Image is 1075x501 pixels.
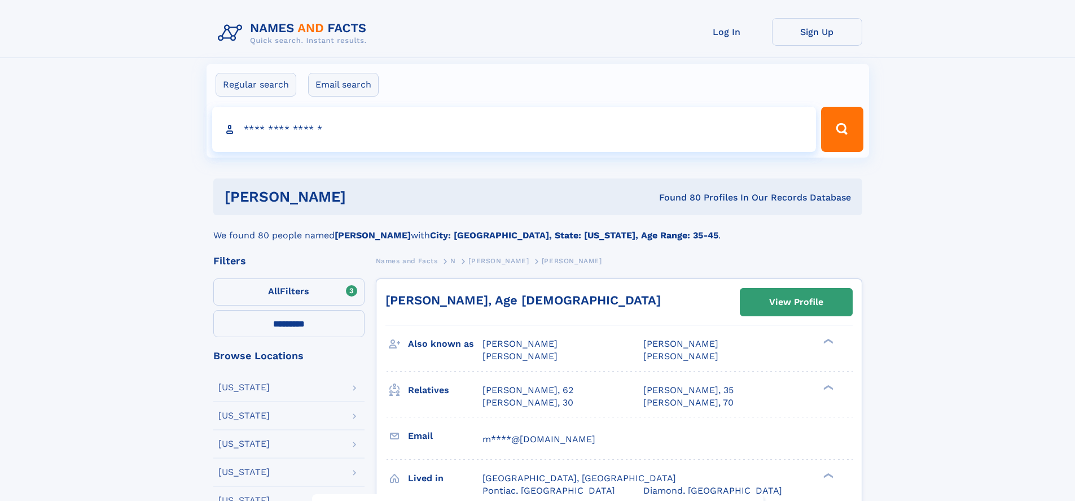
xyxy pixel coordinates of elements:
span: [PERSON_NAME] [542,257,602,265]
a: [PERSON_NAME] [468,254,529,268]
span: [PERSON_NAME] [643,351,718,361]
div: ❯ [820,384,834,391]
span: N [450,257,456,265]
a: [PERSON_NAME], 35 [643,384,734,397]
div: [US_STATE] [218,411,270,420]
div: Browse Locations [213,351,365,361]
span: Diamond, [GEOGRAPHIC_DATA] [643,485,782,496]
h1: [PERSON_NAME] [225,190,503,204]
a: Log In [682,18,772,46]
div: ❯ [820,472,834,479]
h3: Also known as [408,334,482,354]
a: [PERSON_NAME], 30 [482,397,573,409]
a: Sign Up [772,18,862,46]
input: search input [212,107,817,152]
div: [US_STATE] [218,439,270,448]
h3: Email [408,426,482,446]
div: [US_STATE] [218,383,270,392]
label: Regular search [216,73,296,97]
a: View Profile [740,289,852,316]
a: [PERSON_NAME], 70 [643,397,734,409]
label: Email search [308,73,379,97]
a: [PERSON_NAME], 62 [482,384,573,397]
div: ❯ [820,338,834,345]
img: Logo Names and Facts [213,18,376,49]
div: [US_STATE] [218,468,270,477]
span: Pontiac, [GEOGRAPHIC_DATA] [482,485,615,496]
h3: Lived in [408,469,482,488]
div: View Profile [769,289,823,315]
span: [PERSON_NAME] [482,351,558,361]
div: Found 80 Profiles In Our Records Database [502,191,851,204]
span: [GEOGRAPHIC_DATA], [GEOGRAPHIC_DATA] [482,473,676,483]
b: City: [GEOGRAPHIC_DATA], State: [US_STATE], Age Range: 35-45 [430,230,718,241]
div: We found 80 people named with . [213,215,862,242]
span: All [268,286,280,297]
h3: Relatives [408,381,482,400]
a: Names and Facts [376,254,438,268]
a: [PERSON_NAME], Age [DEMOGRAPHIC_DATA] [385,293,661,307]
button: Search Button [821,107,863,152]
span: [PERSON_NAME] [643,338,718,349]
b: [PERSON_NAME] [335,230,411,241]
label: Filters [213,278,365,306]
span: [PERSON_NAME] [468,257,529,265]
span: [PERSON_NAME] [482,338,558,349]
div: Filters [213,256,365,266]
a: N [450,254,456,268]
